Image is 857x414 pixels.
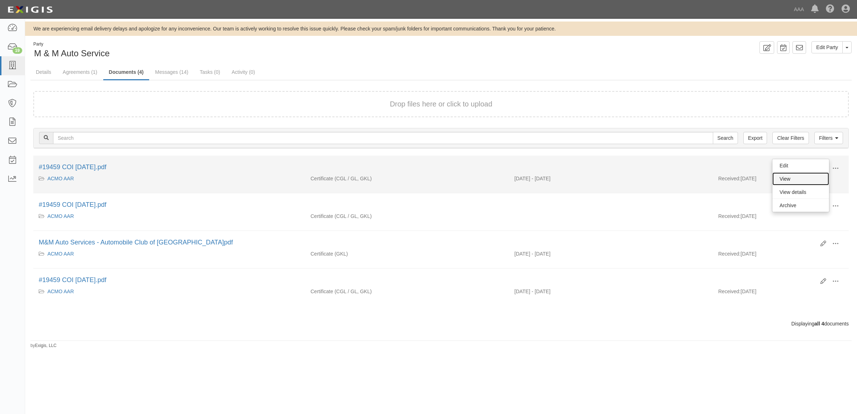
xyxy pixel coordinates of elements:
div: [DATE] [713,250,849,261]
a: ACMO AAR [47,213,74,219]
a: M&M Auto Services - Automobile Club of [GEOGRAPHIC_DATA]pdf [39,239,233,246]
a: Archive [772,199,829,212]
div: [DATE] [713,175,849,186]
a: Clear Filters [772,132,809,144]
p: Received: [718,288,740,295]
a: Filters [814,132,843,144]
div: [DATE] [713,213,849,223]
a: View details [772,186,829,199]
a: Details [30,65,57,79]
a: Exigis, LLC [35,343,57,348]
div: Commercial General Liability / Garage Liability Garage Keepers Liability [305,288,509,295]
a: AAA [790,2,808,16]
p: Received: [718,175,740,182]
i: Help Center - Complianz [826,5,834,14]
p: Received: [718,213,740,220]
div: ACMO AAR [39,250,300,257]
p: Received: [718,250,740,257]
div: Displaying documents [28,320,854,327]
div: Effective 08/22/2023 - Expiration 08/22/2024 [509,250,713,257]
div: #19459 COI 08.22.23.pdf [39,276,815,285]
div: M&M Auto Services - Automobile Club of MO.pdf [39,238,815,247]
a: ACMO AAR [47,251,74,257]
a: Documents (4) [103,65,149,80]
a: Agreements (1) [57,65,103,79]
b: all 4 [814,321,824,327]
a: #19459 COI [DATE].pdf [39,201,106,208]
div: #19459 COI 08.22.24.pdf [39,200,815,210]
span: M & M Auto Service [34,48,110,58]
a: Tasks (0) [194,65,226,79]
a: Messages (14) [150,65,194,79]
div: [DATE] [713,288,849,299]
div: Party [33,41,110,47]
div: Effective 08/22/2024 - Expiration 08/22/2025 [509,175,713,182]
div: ACMO AAR [39,288,300,295]
div: #19459 COI 08.22.25.pdf [39,163,815,172]
div: M & M Auto Service [30,41,436,60]
a: Edit Party [811,41,843,53]
div: Garage Keepers Liability [305,250,509,257]
a: View [772,172,829,185]
button: Drop files here or click to upload [390,99,492,109]
div: 19 [13,47,22,54]
a: Export [743,132,767,144]
input: Search [53,132,713,144]
a: #19459 COI [DATE].pdf [39,163,106,171]
div: We are experiencing email delivery delays and apologize for any inconvenience. Our team is active... [25,25,857,32]
a: Activity (0) [226,65,260,79]
div: ACMO AAR [39,213,300,220]
div: Effective 08/22/2022 - Expiration 08/22/2023 [509,288,713,295]
div: ACMO AAR [39,175,300,182]
div: Commercial General Liability / Garage Liability Garage Keepers Liability [305,175,509,182]
input: Search [713,132,738,144]
div: Commercial General Liability / Garage Liability Garage Keepers Liability [305,213,509,220]
small: by [30,343,57,349]
a: ACMO AAR [47,289,74,294]
a: Edit [772,159,829,172]
img: logo-5460c22ac91f19d4615b14bd174203de0afe785f0fc80cf4dbbc73dc1793850b.png [5,3,55,16]
a: #19459 COI [DATE].pdf [39,276,106,284]
a: ACMO AAR [47,176,74,181]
